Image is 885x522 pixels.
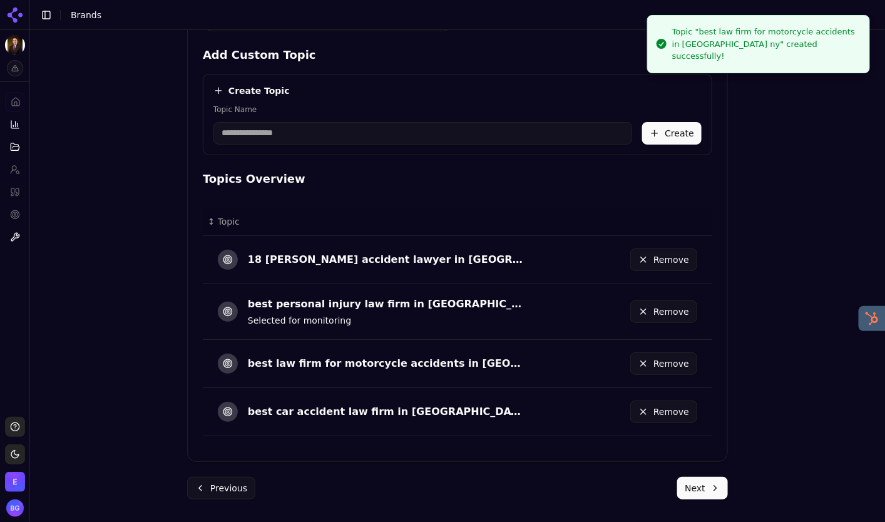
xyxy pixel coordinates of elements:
[218,215,240,228] span: Topic
[71,10,101,20] span: Brands
[203,208,712,436] div: Data table
[248,356,526,371] div: best law firm for motorcycle accidents in [GEOGRAPHIC_DATA] [GEOGRAPHIC_DATA]
[630,300,697,323] button: Remove
[6,499,24,517] img: Brian Gomez
[203,46,712,64] h4: Add Custom Topic
[5,35,25,55] button: Current brand: Obrien and Ford
[248,297,526,312] div: best personal injury law firm in [GEOGRAPHIC_DATA] [GEOGRAPHIC_DATA]
[642,122,702,145] button: Create
[5,35,25,55] img: Obrien and Ford
[672,26,859,63] div: Topic "best law firm for motorcycle accidents in [GEOGRAPHIC_DATA] ny" created successfully!
[248,252,526,267] div: 18 [PERSON_NAME] accident lawyer in [GEOGRAPHIC_DATA] [GEOGRAPHIC_DATA]
[6,499,24,517] button: Open user button
[71,9,101,21] nav: breadcrumb
[203,170,712,188] h4: Topics Overview
[203,208,536,236] th: Topic
[248,314,526,327] div: Selected for monitoring
[213,105,632,115] label: Topic Name
[187,477,255,499] button: Previous
[630,401,697,423] button: Remove
[5,472,25,492] img: Elite Legal Marketing
[630,352,697,375] button: Remove
[208,215,531,228] div: ↕Topic
[248,404,526,419] div: best car accident law firm in [GEOGRAPHIC_DATA] [GEOGRAPHIC_DATA]
[5,472,25,492] button: Open organization switcher
[228,84,290,97] h4: Create Topic
[677,477,728,499] button: Next
[630,248,697,271] button: Remove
